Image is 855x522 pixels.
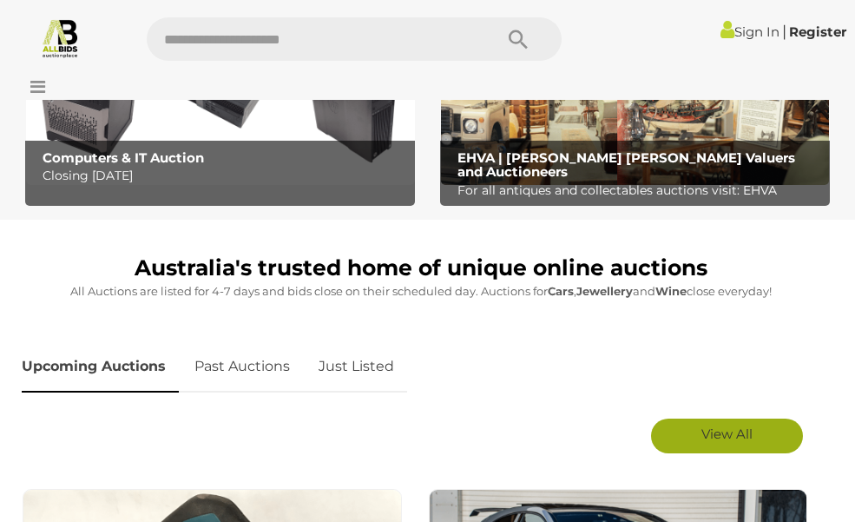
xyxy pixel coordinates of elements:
a: EHVA | Evans Hastings Valuers and Auctioneers EHVA | [PERSON_NAME] [PERSON_NAME] Valuers and Auct... [441,12,830,185]
img: Allbids.com.au [40,17,81,58]
h1: Australia's trusted home of unique online auctions [22,256,820,281]
p: For all antiques and collectables auctions visit: EHVA [457,180,821,202]
p: All Auctions are listed for 4-7 days and bids close on their scheduled day. Auctions for , and cl... [22,281,820,301]
b: EHVA | [PERSON_NAME] [PERSON_NAME] Valuers and Auctioneers [457,149,795,181]
a: Sign In [720,23,779,40]
a: View All [651,419,803,453]
strong: Wine [655,284,687,298]
p: Closing [DATE] [43,165,406,187]
b: Computers & IT Auction [43,149,204,166]
button: Search [475,17,562,61]
a: Upcoming Auctions [22,341,179,393]
a: Just Listed [306,341,407,393]
strong: Jewellery [576,284,633,298]
strong: Cars [548,284,574,298]
a: Past Auctions [181,341,303,393]
a: Register [789,23,846,40]
a: Computers & IT Auction Computers & IT Auction Closing [DATE] [26,12,415,185]
span: | [782,22,786,41]
span: View All [701,426,753,442]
